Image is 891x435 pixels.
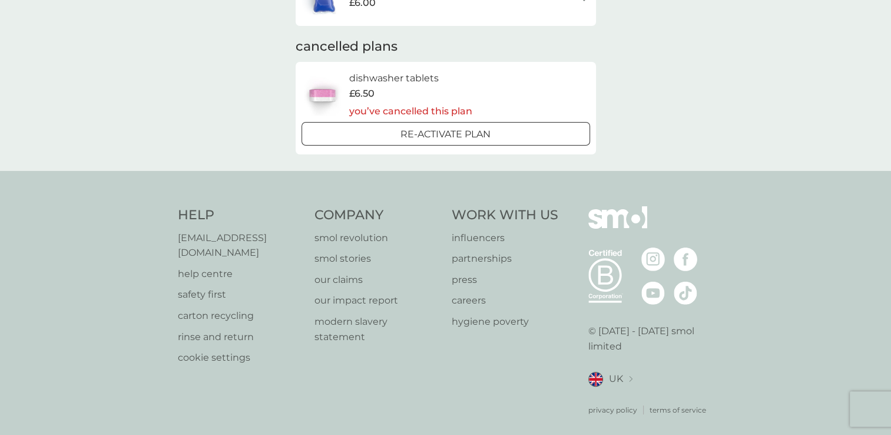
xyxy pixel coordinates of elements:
h4: Work With Us [452,206,558,225]
h6: dishwasher tablets [349,71,472,86]
a: [EMAIL_ADDRESS][DOMAIN_NAME] [178,230,303,261]
span: UK [609,371,623,387]
img: visit the smol Instagram page [641,248,665,271]
p: Re-activate Plan [400,127,491,142]
span: £6.50 [349,86,375,101]
img: select a new location [629,376,632,383]
a: modern slavery statement [314,314,440,344]
a: smol revolution [314,230,440,246]
a: terms of service [650,404,706,416]
a: privacy policy [588,404,637,416]
a: help centre [178,266,303,282]
img: dishwasher tablets [302,74,343,116]
h4: Company [314,206,440,225]
img: UK flag [588,372,603,387]
img: visit the smol Youtube page [641,281,665,305]
a: partnerships [452,251,558,266]
a: hygiene poverty [452,314,558,329]
a: smol stories [314,251,440,266]
img: smol [588,206,647,246]
a: careers [452,293,558,308]
a: our claims [314,272,440,288]
a: our impact report [314,293,440,308]
img: visit the smol Facebook page [674,248,697,271]
a: rinse and return [178,329,303,345]
a: press [452,272,558,288]
p: you’ve cancelled this plan [349,104,472,119]
button: Re-activate Plan [302,122,590,146]
a: cookie settings [178,350,303,365]
p: © [DATE] - [DATE] smol limited [588,324,714,354]
a: influencers [452,230,558,246]
a: safety first [178,287,303,302]
img: visit the smol Tiktok page [674,281,697,305]
h2: cancelled plans [296,38,596,56]
h4: Help [178,206,303,225]
a: carton recycling [178,308,303,324]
